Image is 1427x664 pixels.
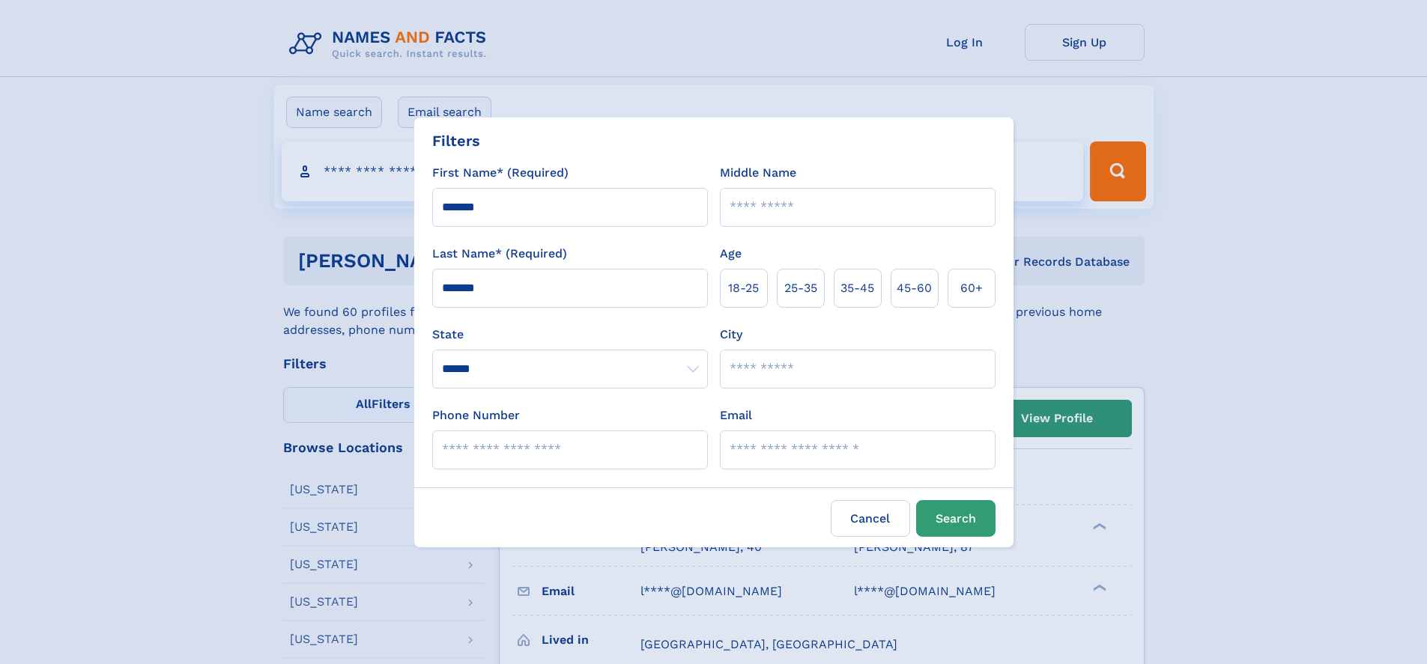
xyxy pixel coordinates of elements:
[728,279,759,297] span: 18‑25
[720,164,796,182] label: Middle Name
[432,406,520,424] label: Phone Number
[897,279,932,297] span: 45‑60
[960,279,983,297] span: 60+
[720,326,742,344] label: City
[720,245,742,263] label: Age
[840,279,874,297] span: 35‑45
[784,279,817,297] span: 25‑35
[432,245,567,263] label: Last Name* (Required)
[916,500,996,537] button: Search
[432,130,480,152] div: Filters
[831,500,910,537] label: Cancel
[432,326,708,344] label: State
[432,164,569,182] label: First Name* (Required)
[720,406,752,424] label: Email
